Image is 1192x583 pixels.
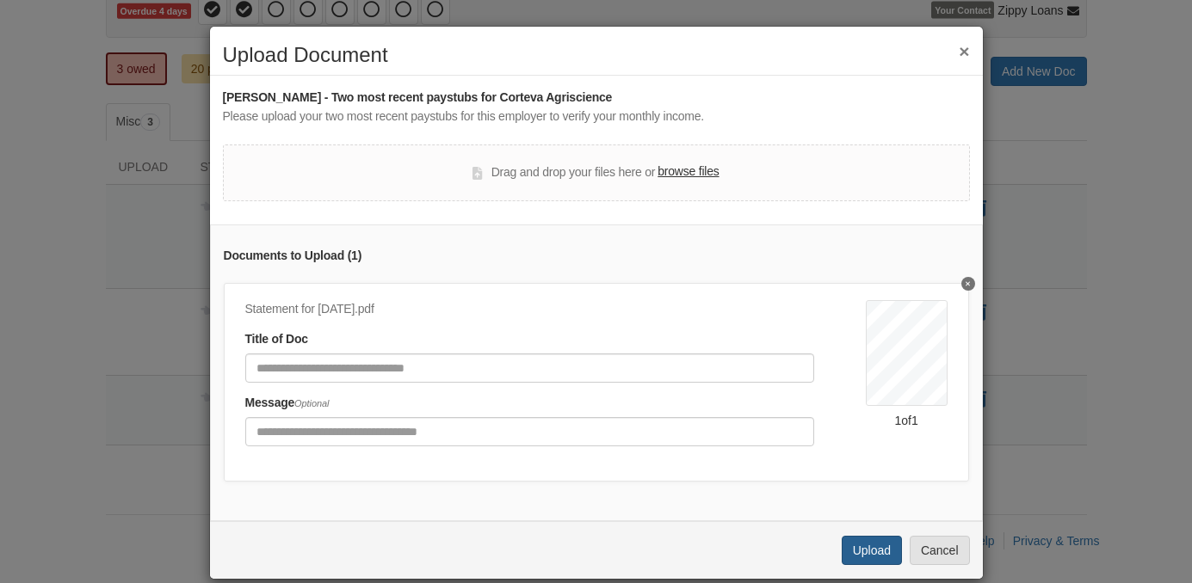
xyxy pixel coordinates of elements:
[866,412,948,429] div: 1 of 1
[245,394,330,413] label: Message
[658,163,719,181] label: browse files
[842,536,902,565] button: Upload
[223,89,970,107] div: [PERSON_NAME] - Two most recent paystubs for Corteva Agriscience
[245,353,814,383] input: Document Title
[245,300,814,319] div: Statement for [DATE].pdf
[223,107,970,126] div: Please upload your two most recent paystubs for this employer to verify your monthly income.
[910,536,970,565] button: Cancel
[223,44,970,66] h2: Upload Document
[245,330,308,349] label: Title of Doc
[245,417,814,446] input: Include any comments on this document
[224,247,969,266] div: Documents to Upload ( 1 )
[294,398,329,408] span: Optional
[472,163,719,183] div: Drag and drop your files here or
[959,42,969,60] button: ×
[961,277,975,291] button: Delete undefined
